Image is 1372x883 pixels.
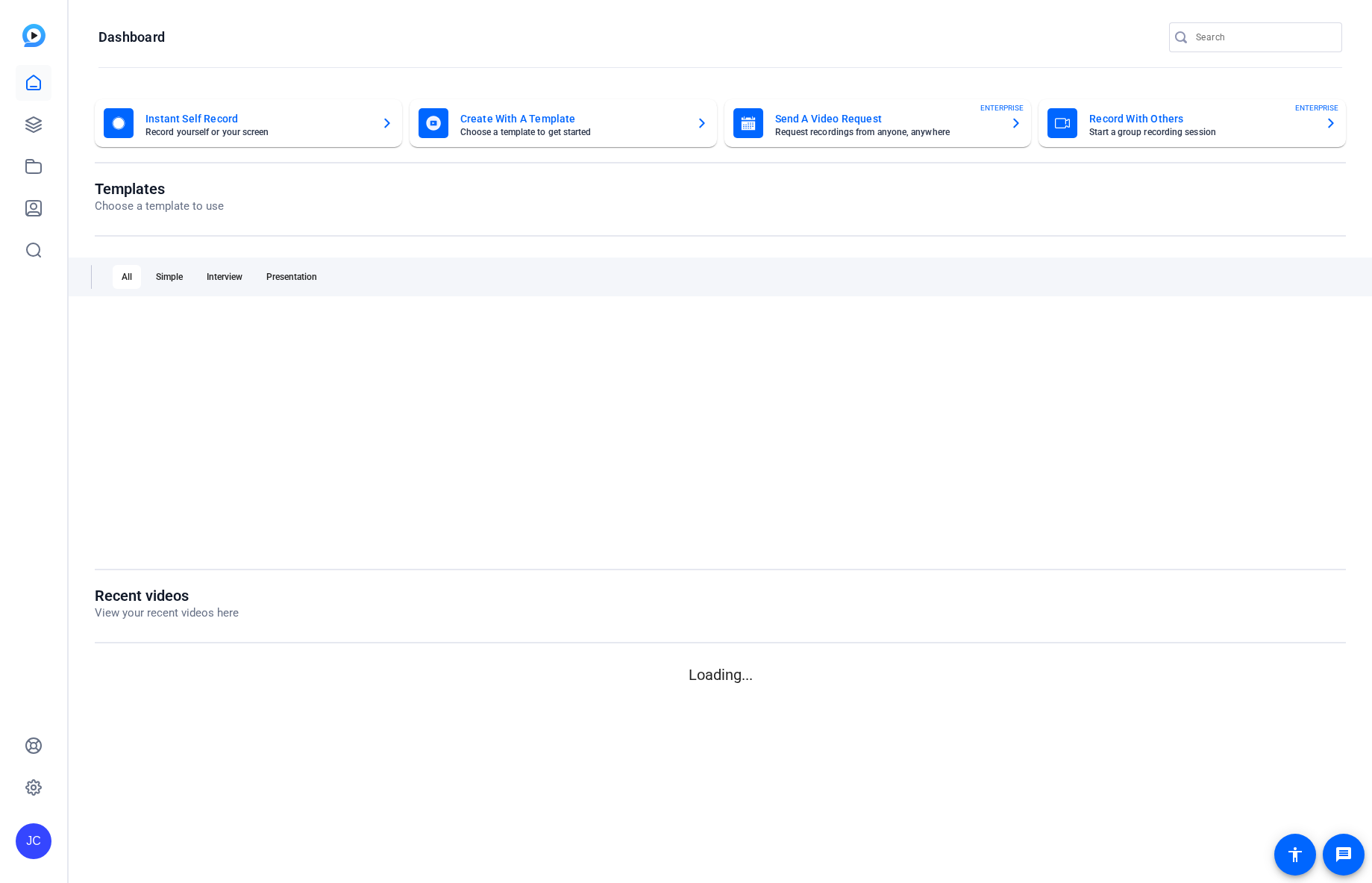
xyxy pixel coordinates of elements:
span: ENTERPRISE [980,102,1024,113]
p: Loading... [95,664,1346,686]
button: Send A Video RequestRequest recordings from anyone, anywhereENTERPRISE [724,99,1032,147]
mat-icon: accessibility [1286,846,1304,864]
p: View your recent videos here [95,605,239,622]
h1: Dashboard [98,28,165,46]
div: Presentation [257,265,326,289]
button: Record With OthersStart a group recording sessionENTERPRISE [1039,99,1346,147]
button: Instant Self RecordRecord yourself or your screen [95,99,402,147]
img: blue-gradient.svg [22,24,46,47]
mat-card-subtitle: Record yourself or your screen [145,128,369,137]
h1: Templates [95,180,224,198]
mat-card-title: Create With A Template [460,110,684,128]
mat-card-title: Send A Video Request [775,110,999,128]
mat-icon: message [1335,846,1353,864]
p: Choose a template to use [95,198,224,215]
mat-card-subtitle: Request recordings from anyone, anywhere [775,128,999,137]
mat-card-title: Instant Self Record [145,110,369,128]
mat-card-title: Record With Others [1089,110,1313,128]
button: Create With A TemplateChoose a template to get started [410,99,717,147]
span: ENTERPRISE [1295,102,1338,113]
div: JC [16,823,51,859]
div: Simple [147,265,192,289]
div: All [113,265,141,289]
mat-card-subtitle: Choose a template to get started [460,128,684,137]
input: Search [1196,28,1330,46]
mat-card-subtitle: Start a group recording session [1089,128,1313,137]
div: Interview [198,265,251,289]
h1: Recent videos [95,587,239,605]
